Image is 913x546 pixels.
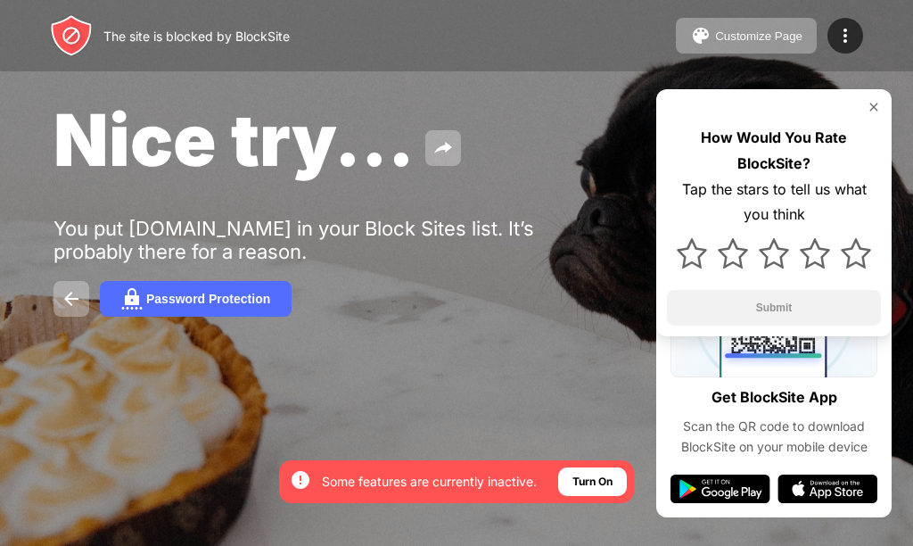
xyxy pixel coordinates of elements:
[103,29,290,44] div: The site is blocked by BlockSite
[676,18,817,54] button: Customize Page
[322,473,537,491] div: Some features are currently inactive.
[667,177,881,228] div: Tap the stars to tell us what you think
[867,100,881,114] img: rate-us-close.svg
[572,473,613,491] div: Turn On
[670,417,877,457] div: Scan the QR code to download BlockSite on your mobile device
[835,25,856,46] img: menu-icon.svg
[121,288,143,310] img: password.svg
[777,475,877,503] img: app-store.svg
[715,29,802,43] div: Customize Page
[53,217,605,263] div: You put [DOMAIN_NAME] in your Block Sites list. It’s probably there for a reason.
[432,137,454,159] img: share.svg
[50,14,93,57] img: header-logo.svg
[146,292,270,306] div: Password Protection
[61,288,82,310] img: back.svg
[667,125,881,177] div: How Would You Rate BlockSite?
[841,238,871,269] img: star.svg
[667,290,881,326] button: Submit
[759,238,789,269] img: star.svg
[670,475,770,503] img: google-play.svg
[100,281,292,317] button: Password Protection
[690,25,711,46] img: pallet.svg
[53,96,415,183] span: Nice try...
[800,238,830,269] img: star.svg
[718,238,748,269] img: star.svg
[677,238,707,269] img: star.svg
[290,469,311,491] img: error-circle-white.svg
